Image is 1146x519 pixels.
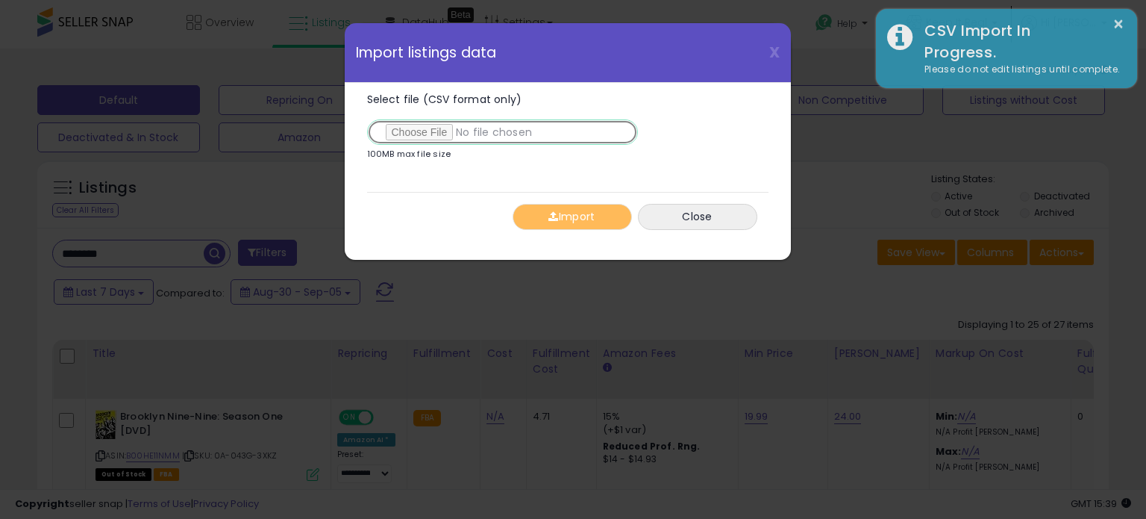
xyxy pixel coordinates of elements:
p: 100MB max file size [367,150,451,158]
span: Select file (CSV format only) [367,92,522,107]
button: Import [513,204,632,230]
div: Please do not edit listings until complete. [913,63,1126,77]
span: Import listings data [356,46,497,60]
span: X [769,42,780,63]
div: CSV Import In Progress. [913,20,1126,63]
button: × [1112,15,1124,34]
button: Close [638,204,757,230]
